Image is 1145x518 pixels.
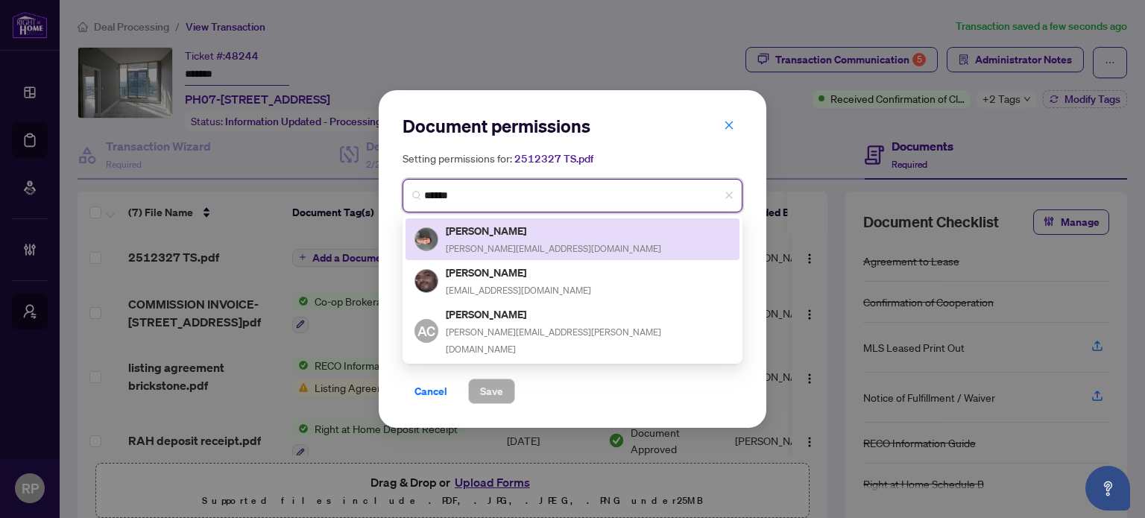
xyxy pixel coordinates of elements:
img: Profile Icon [415,270,438,292]
span: close [725,191,734,200]
span: [PERSON_NAME][EMAIL_ADDRESS][DOMAIN_NAME] [446,243,661,254]
img: Profile Icon [415,228,438,250]
h5: [PERSON_NAME] [446,222,661,239]
button: Save [468,379,515,404]
h5: [PERSON_NAME] [446,264,591,281]
span: [PERSON_NAME][EMAIL_ADDRESS][PERSON_NAME][DOMAIN_NAME] [446,326,661,355]
button: Open asap [1085,466,1130,511]
button: Cancel [403,379,459,404]
span: Cancel [414,379,447,403]
span: 2512327 TS.pdf [514,152,593,165]
h5: Setting permissions for: [403,150,742,167]
h5: [PERSON_NAME] [446,306,731,323]
span: [EMAIL_ADDRESS][DOMAIN_NAME] [446,285,591,296]
span: AC [417,320,435,341]
h2: Document permissions [403,114,742,138]
span: close [724,120,734,130]
img: search_icon [412,191,421,200]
